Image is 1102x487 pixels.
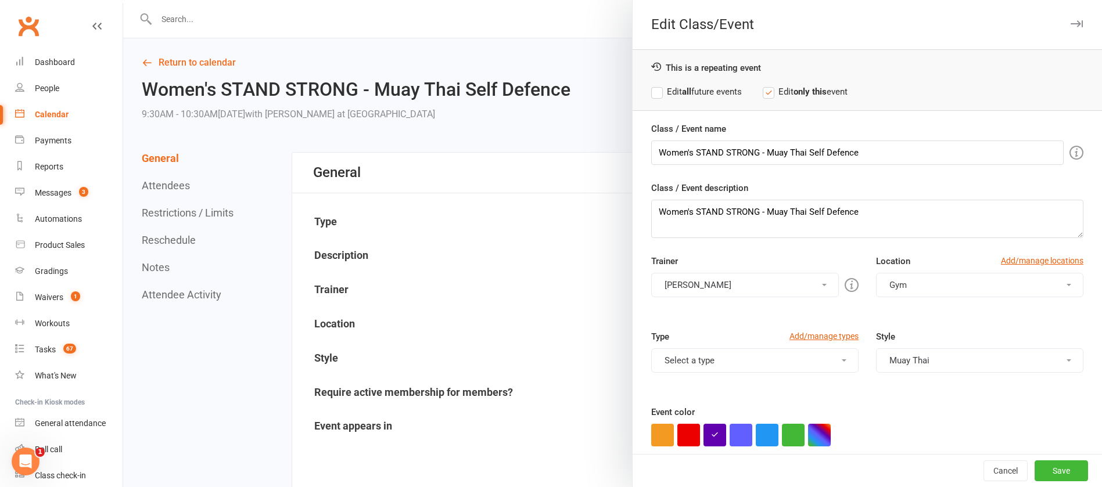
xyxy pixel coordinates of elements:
a: Add/manage types [789,330,859,342]
label: Edit event [763,85,848,99]
a: Payments [15,128,123,154]
label: Edit future events [651,85,742,99]
a: Messages 3 [15,180,123,206]
button: Select a type [651,348,859,373]
a: What's New [15,363,123,389]
div: Waivers [35,293,63,302]
strong: only this [794,86,827,97]
button: Cancel [983,460,1028,481]
span: 3 [79,187,88,197]
div: General attendance [35,419,106,428]
button: Save [1035,460,1088,481]
div: Gradings [35,266,68,276]
div: People [35,84,59,93]
div: What's New [35,371,77,380]
span: 67 [63,344,76,353]
label: Event color [651,405,695,419]
label: Class / Event name [651,122,726,136]
div: Tasks [35,345,56,354]
a: Workouts [15,311,123,337]
iframe: Intercom live chat [12,448,40,475]
div: Class check-in [35,471,86,480]
div: Dashboard [35,57,75,67]
a: People [15,75,123,102]
div: Edit Class/Event [633,16,1102,33]
a: Roll call [15,437,123,463]
a: Add/manage locations [1001,254,1083,267]
a: General attendance kiosk mode [15,410,123,437]
div: Automations [35,214,82,223]
label: Trainer [651,254,678,268]
div: This is a repeating event [651,62,1083,73]
div: Messages [35,188,71,197]
label: Style [876,330,895,344]
span: Gym [889,280,907,290]
div: Reports [35,162,63,171]
button: [PERSON_NAME] [651,273,839,297]
a: Calendar [15,102,123,128]
a: Dashboard [15,49,123,75]
label: Type [651,330,669,344]
input: Enter event name [651,140,1064,165]
div: Workouts [35,319,70,328]
strong: all [682,86,691,97]
button: Muay Thai [876,348,1083,373]
span: 1 [35,448,45,457]
div: Calendar [35,110,69,119]
a: Automations [15,206,123,232]
button: Gym [876,273,1083,297]
a: Reports [15,154,123,180]
a: Waivers 1 [15,284,123,311]
label: Location [876,254,910,268]
a: Product Sales [15,232,123,258]
a: Tasks 67 [15,337,123,363]
div: Payments [35,136,71,145]
div: Roll call [35,445,62,454]
a: Clubworx [14,12,43,41]
label: Class / Event description [651,181,748,195]
a: Gradings [15,258,123,284]
span: 1 [71,291,80,301]
div: Product Sales [35,240,85,250]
